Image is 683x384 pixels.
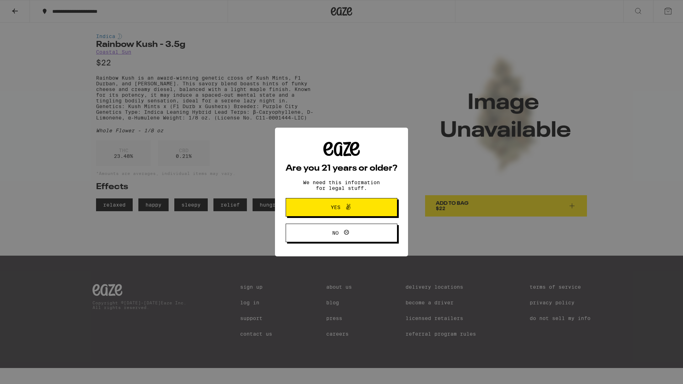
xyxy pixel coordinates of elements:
[286,164,397,173] h2: Are you 21 years or older?
[331,205,340,210] span: Yes
[297,180,386,191] p: We need this information for legal stuff.
[286,198,397,217] button: Yes
[286,224,397,242] button: No
[332,230,339,235] span: No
